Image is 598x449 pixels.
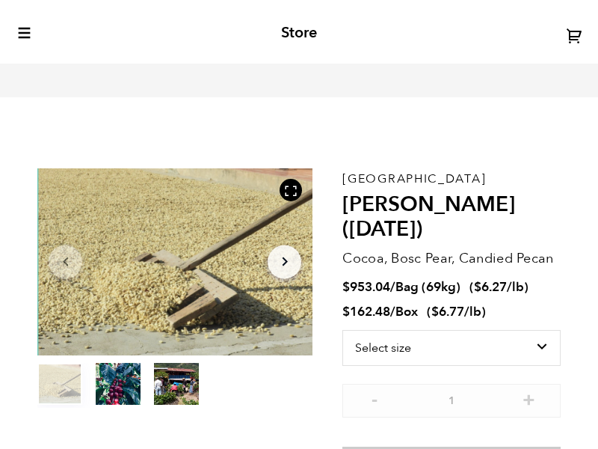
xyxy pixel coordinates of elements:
[520,391,538,406] button: +
[342,303,350,320] span: $
[474,278,507,296] bdi: 6.27
[365,391,383,406] button: -
[390,303,395,320] span: /
[281,24,317,42] h2: Store
[15,25,32,40] button: toggle-mobile-menu
[431,303,464,320] bdi: 6.77
[395,278,460,296] span: Bag (69kg)
[342,192,561,242] h2: [PERSON_NAME] ([DATE])
[395,303,418,320] span: Box
[427,303,486,320] span: ( )
[507,278,524,296] span: /lb
[469,278,528,296] span: ( )
[390,278,395,296] span: /
[342,278,350,296] span: $
[464,303,481,320] span: /lb
[342,303,390,320] bdi: 162.48
[342,278,390,296] bdi: 953.04
[474,278,481,296] span: $
[342,248,561,269] p: Cocoa, Bosc Pear, Candied Pecan
[431,303,439,320] span: $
